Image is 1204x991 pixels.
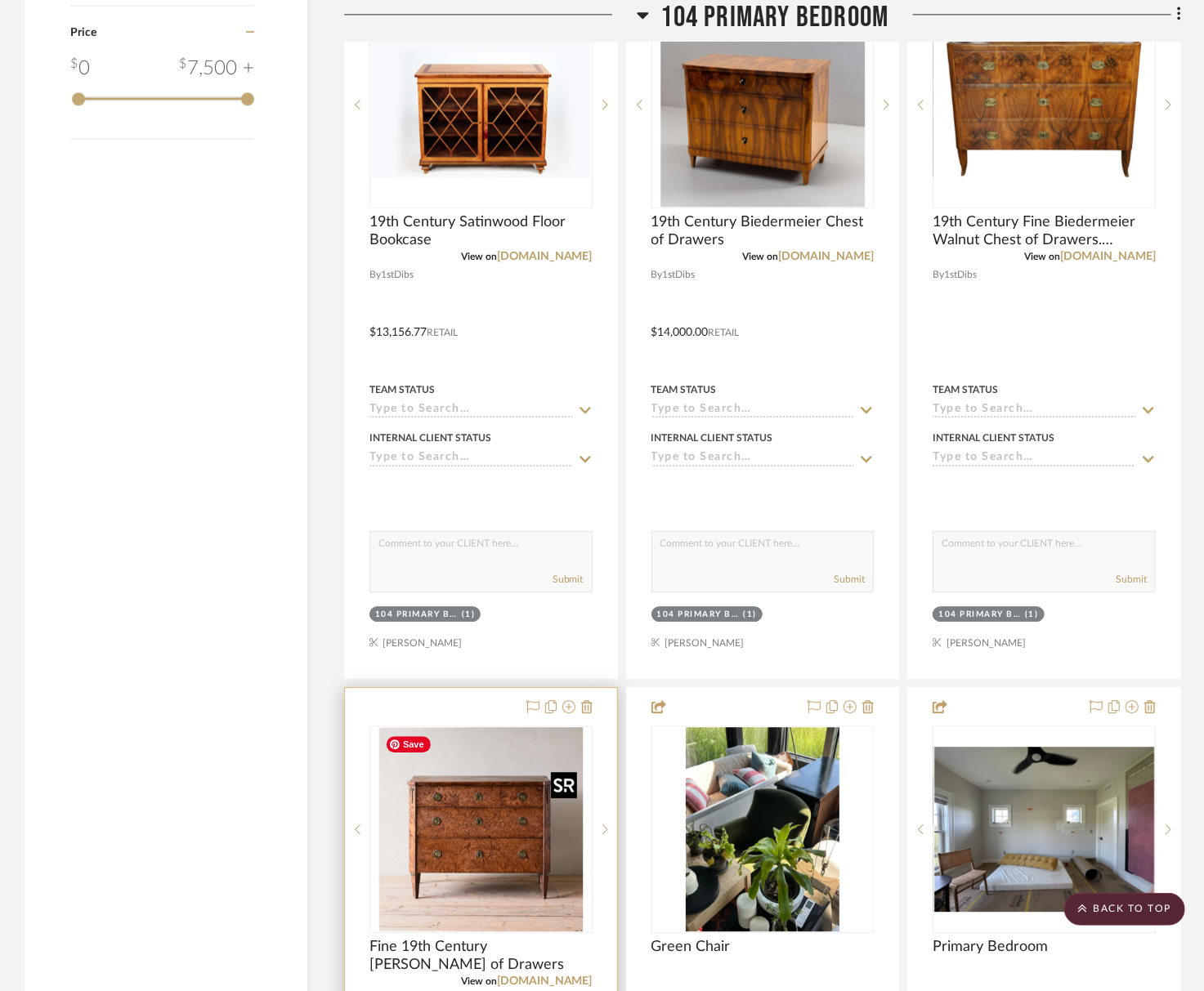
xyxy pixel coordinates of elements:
[1064,893,1185,926] scroll-to-top-button: BACK TO TOP
[369,451,573,466] input: Type to Search…
[369,213,593,249] span: 19th Century Satinwood Floor Bookcase
[652,2,874,208] div: 0
[657,609,740,621] div: 104 Primary Bedroom
[933,382,998,397] div: Team Status
[462,609,476,621] div: (1)
[369,403,573,418] input: Type to Search…
[933,213,1156,249] span: 19th Century Fine Biedermeier Walnut Chest of Drawers. [GEOGRAPHIC_DATA], c. [DATE]
[933,403,1136,418] input: Type to Search…
[378,727,583,931] img: Fine 19th Century Gustavian Chest of Drawers
[179,54,254,83] div: 7,500 +
[497,975,593,987] a: [DOMAIN_NAME]
[933,938,1048,956] span: Primary Bedroom
[651,267,663,283] span: By
[1116,572,1147,587] button: Submit
[660,2,865,207] img: 19th Century Biedermeier Chest of Drawers
[370,726,592,932] div: 0
[1024,252,1060,261] span: View on
[70,54,90,83] div: 0
[933,2,1155,208] div: 0
[742,252,778,261] span: View on
[651,938,731,956] span: Green Chair
[387,736,431,752] span: Save
[651,213,875,249] span: 19th Century Biedermeier Chest of Drawers
[686,727,839,931] img: Green Chair
[938,609,1021,621] div: 104 Primary Bedroom
[743,609,757,621] div: (1)
[933,431,1054,445] div: Internal Client Status
[663,267,696,283] span: 1stDibs
[933,267,944,283] span: By
[553,572,584,587] button: Submit
[933,726,1155,932] div: 0
[651,382,717,397] div: Team Status
[370,2,592,208] div: 0
[381,267,414,283] span: 1stDibs
[70,27,96,38] span: Price
[651,451,855,466] input: Type to Search…
[461,252,497,261] span: View on
[834,572,865,587] button: Submit
[369,431,491,445] div: Internal Client Status
[1060,251,1156,262] a: [DOMAIN_NAME]
[651,403,855,418] input: Type to Search…
[369,267,381,283] span: By
[944,267,977,283] span: 1stDibs
[371,31,591,177] img: 19th Century Satinwood Floor Bookcase
[651,431,773,445] div: Internal Client Status
[778,251,874,262] a: [DOMAIN_NAME]
[942,2,1147,207] img: 19th Century Fine Biedermeier Walnut Chest of Drawers. Vienna, c. 1820
[652,726,874,932] div: 0
[497,251,593,262] a: [DOMAIN_NAME]
[369,938,593,974] span: Fine 19th Century [PERSON_NAME] of Drawers
[375,609,458,621] div: 104 Primary Bedroom
[934,747,1154,912] img: Primary Bedroom
[369,382,435,397] div: Team Status
[933,451,1136,466] input: Type to Search…
[461,976,497,986] span: View on
[1025,609,1039,621] div: (1)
